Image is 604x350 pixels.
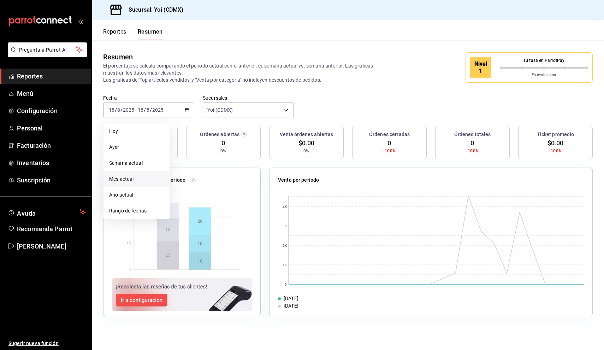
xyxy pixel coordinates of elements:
[109,191,164,199] span: Año actual
[17,106,86,116] span: Configuración
[17,208,77,216] span: Ayuda
[146,107,150,113] input: --
[8,340,86,347] span: Sugerir nueva función
[17,123,86,133] span: Personal
[109,144,164,151] span: Ayer
[108,107,115,113] input: --
[137,107,144,113] input: --
[103,28,126,40] button: Reportes
[17,158,86,168] span: Inventarios
[17,71,86,81] span: Reportes
[103,95,194,100] label: Fecha
[5,51,87,59] a: Pregunta a Parrot AI
[115,107,117,113] span: /
[283,224,287,228] text: 3K
[220,148,226,154] span: 0%
[103,28,163,40] div: navigation tabs
[387,138,391,148] span: 0
[221,138,225,148] span: 0
[280,131,333,138] h3: Venta órdenes abiertas
[17,175,86,185] span: Suscripción
[500,57,588,64] p: Tu tasa en ParrotPay
[383,148,396,154] span: -100%
[303,148,309,154] span: 0%
[152,107,164,113] input: ----
[454,131,491,138] h3: Órdenes totales
[200,131,239,138] h3: Órdenes abiertas
[17,89,86,98] span: Menú
[109,175,164,183] span: Mes actual
[278,176,319,184] p: Venta por periodo
[17,241,86,251] span: [PERSON_NAME]
[117,107,120,113] input: --
[549,148,562,154] span: -100%
[150,107,152,113] span: /
[500,72,588,78] p: En evaluación
[135,107,137,113] span: -
[470,57,491,78] div: Nivel 1
[123,6,184,14] h3: Sucursal: Yoi (CDMX)
[207,106,233,113] span: Yoi (CDMX)
[123,107,135,113] input: ----
[466,148,479,154] span: -100%
[109,128,164,135] span: Hoy
[547,138,564,148] span: $0.00
[283,263,287,267] text: 1K
[203,95,294,100] label: Sucursales
[285,282,287,286] text: 0
[120,107,123,113] span: /
[103,52,133,62] div: Resumen
[284,295,298,302] div: [DATE]
[283,205,287,209] text: 4K
[19,46,76,54] span: Pregunta a Parrot AI
[144,107,146,113] span: /
[283,244,287,247] text: 2K
[369,131,410,138] h3: Órdenes cerradas
[103,62,389,83] p: El porcentaje se calcula comparando el período actual con el anterior, ej. semana actual vs. sema...
[298,138,315,148] span: $0.00
[8,42,87,57] button: Pregunta a Parrot AI
[78,18,83,24] button: open_drawer_menu
[17,141,86,150] span: Facturación
[109,159,164,167] span: Semana actual
[537,131,574,138] h3: Ticket promedio
[470,138,474,148] span: 0
[109,207,164,215] span: Rango de fechas
[17,224,86,234] span: Recomienda Parrot
[284,302,298,310] div: [DATE]
[138,28,163,40] button: Resumen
